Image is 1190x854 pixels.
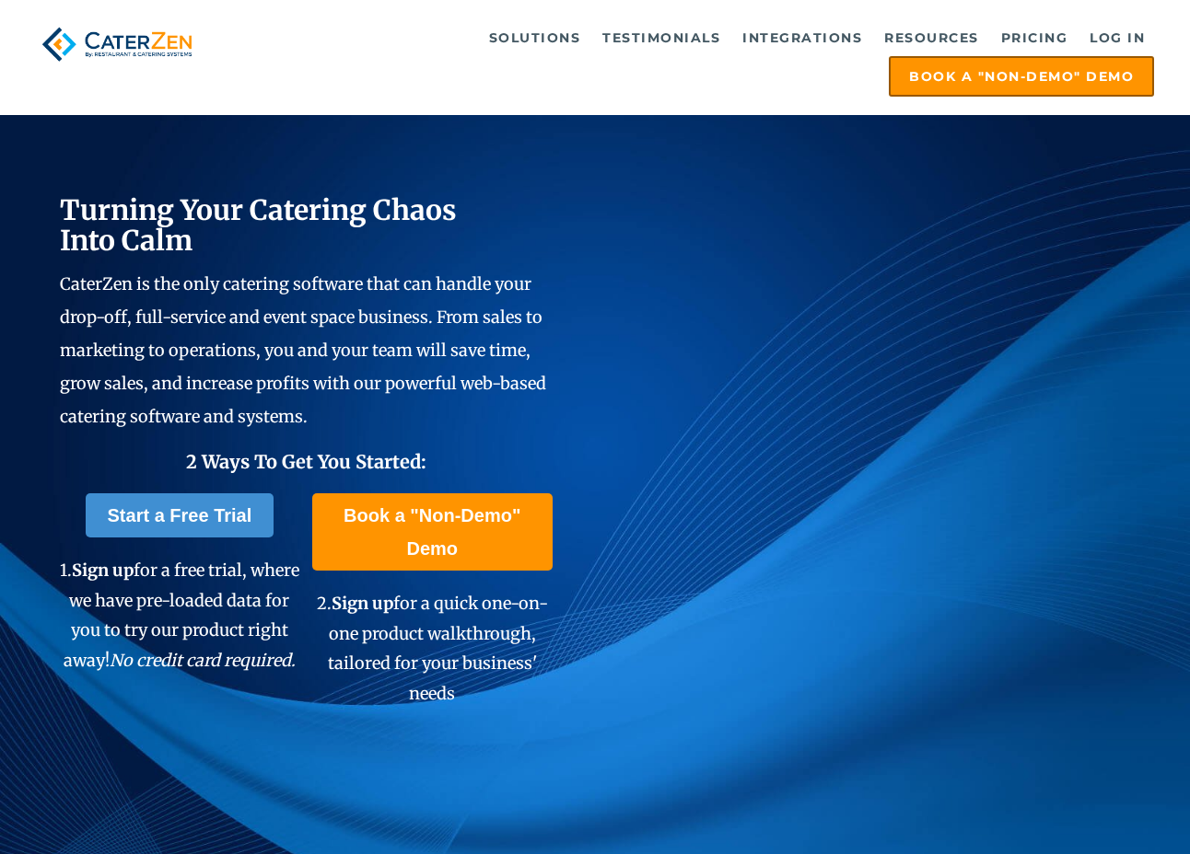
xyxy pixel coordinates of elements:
span: CaterZen is the only catering software that can handle your drop-off, full-service and event spac... [60,273,546,427]
img: caterzen [36,19,198,69]
span: Sign up [72,560,134,581]
a: Integrations [733,19,871,56]
a: Testimonials [593,19,729,56]
span: Turning Your Catering Chaos Into Calm [60,192,457,258]
a: Book a "Non-Demo" Demo [889,56,1154,97]
em: No credit card required. [110,650,296,671]
a: Log in [1080,19,1154,56]
a: Pricing [992,19,1078,56]
iframe: Help widget launcher [1026,782,1170,834]
span: 2 Ways To Get You Started: [186,450,426,473]
a: Start a Free Trial [86,493,274,537]
a: Book a "Non-Demo" Demo [312,493,553,571]
div: Navigation Menu [227,19,1154,97]
span: Sign up [332,593,393,614]
span: 2. for a quick one-on-one product walkthrough, tailored for your business' needs [317,593,548,703]
a: Solutions [480,19,590,56]
a: Resources [875,19,988,56]
span: 1. for a free trial, where we have pre-loaded data for you to try our product right away! [60,560,299,670]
